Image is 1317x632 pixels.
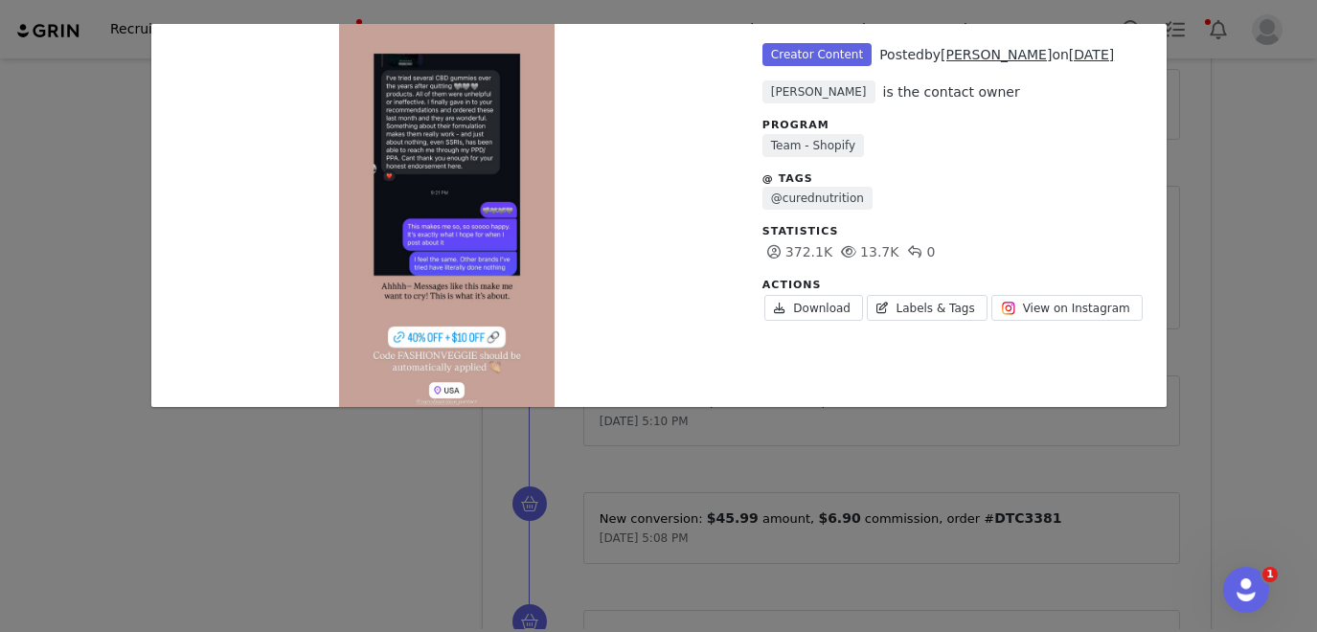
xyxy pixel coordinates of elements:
[762,134,864,157] a: Team - Shopify
[991,295,1143,321] a: View on Instagram
[762,278,1147,294] div: Actions
[1001,301,1016,316] img: instagram.svg
[764,295,863,321] a: Download
[151,24,1167,407] div: Unlabeled
[762,171,1147,188] div: @ Tags
[762,224,1147,240] div: Statistics
[1262,567,1278,582] span: 1
[924,47,1052,62] span: by
[1023,300,1130,317] span: View on Instagram
[762,187,873,210] a: @curednutrition
[1069,47,1114,62] a: [DATE]
[867,295,988,321] a: Labels & Tags
[1223,567,1269,613] iframe: Intercom live chat
[883,82,1020,102] div: is the contact owner
[762,80,875,103] span: [PERSON_NAME]
[762,118,1147,134] div: Program
[903,244,935,260] span: 0
[762,43,872,66] span: Creator Content
[941,47,1052,62] a: [PERSON_NAME]
[879,45,1114,65] div: Posted on
[15,15,664,36] body: Rich Text Area. Press ALT-0 for help.
[762,244,832,260] span: 372.1K
[837,244,898,260] span: 13.7K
